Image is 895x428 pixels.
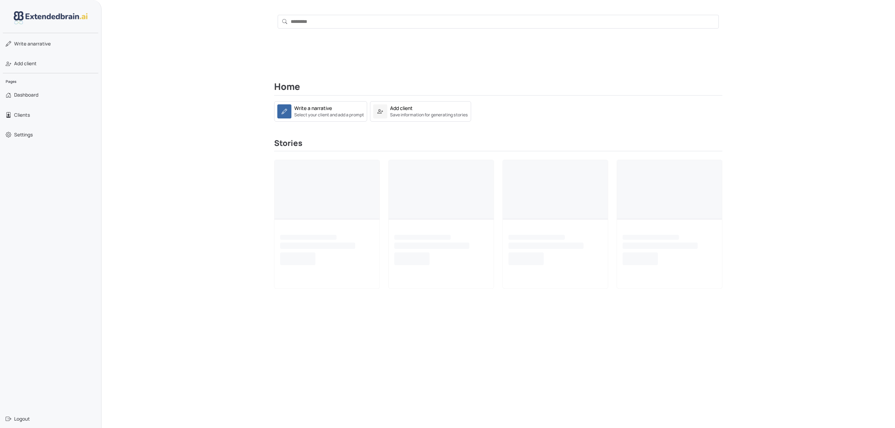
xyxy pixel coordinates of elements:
[14,60,37,67] span: Add client
[370,101,471,122] a: Add clientSave information for generating stories
[294,104,332,112] div: Write a narrative
[294,112,364,118] small: Select your client and add a prompt
[274,139,722,151] h3: Stories
[274,107,367,114] a: Write a narrativeSelect your client and add a prompt
[14,131,33,138] span: Settings
[14,91,38,98] span: Dashboard
[390,104,413,112] div: Add client
[274,81,722,96] h2: Home
[14,11,88,24] img: logo
[14,40,51,47] span: narrative
[390,112,468,118] small: Save information for generating stories
[370,107,471,114] a: Add clientSave information for generating stories
[14,41,30,47] span: Write a
[14,111,30,118] span: Clients
[274,101,367,122] a: Write a narrativeSelect your client and add a prompt
[14,415,30,422] span: Logout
